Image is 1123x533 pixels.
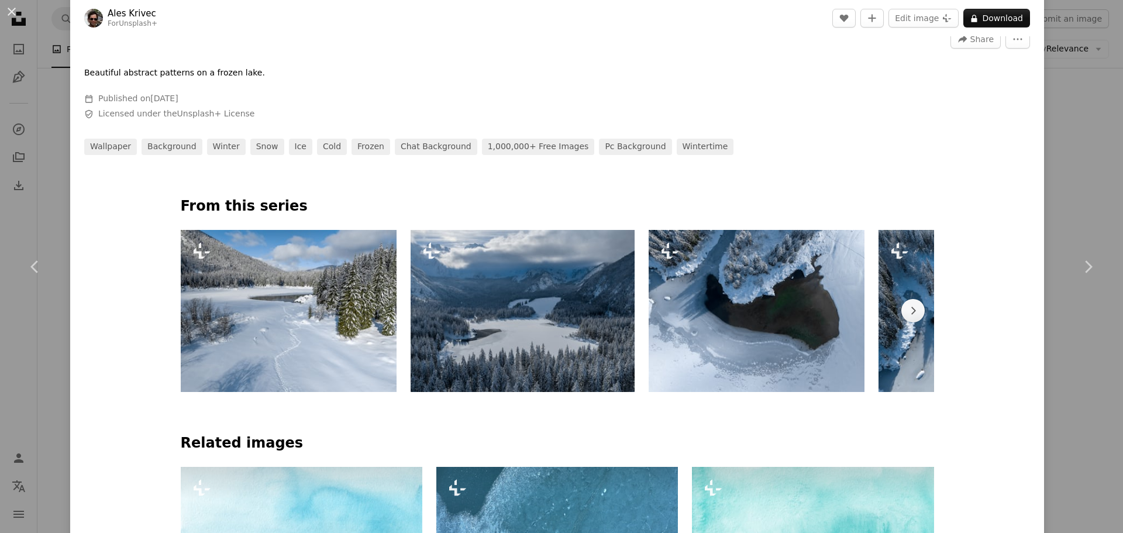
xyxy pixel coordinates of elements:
[142,139,202,155] a: background
[84,9,103,27] img: Go to Ales Krivec's profile
[482,139,595,155] a: 1,000,000+ Free Images
[677,139,734,155] a: wintertime
[150,94,178,103] time: January 26, 2023 at 7:39:22 AM EST
[970,30,994,48] span: Share
[411,230,634,392] img: a view of a lake surrounded by snow covered mountains
[181,305,397,316] a: a snow covered field with trees and a body of water
[901,299,925,322] button: scroll list to the right
[599,139,671,155] a: pc background
[181,434,934,453] h4: Related images
[879,230,1095,392] img: an aerial view of a lake surrounded by snow
[860,9,884,27] button: Add to Collection
[84,67,265,79] p: Beautiful abstract patterns on a frozen lake.
[181,230,397,392] img: a snow covered field with trees and a body of water
[879,305,1095,316] a: an aerial view of a lake surrounded by snow
[108,8,157,19] a: Ales Krivec
[119,19,157,27] a: Unsplash+
[289,139,312,155] a: ice
[1005,30,1030,49] button: More Actions
[250,139,284,155] a: snow
[649,230,865,392] img: an aerial view of snow covered trees and a body of water
[207,139,246,155] a: winter
[108,19,157,29] div: For
[888,9,959,27] button: Edit image
[649,305,865,316] a: an aerial view of snow covered trees and a body of water
[950,30,1001,49] button: Share this image
[1053,211,1123,323] a: Next
[84,139,137,155] a: wallpaper
[177,109,255,118] a: Unsplash+ License
[98,94,178,103] span: Published on
[411,305,634,316] a: a view of a lake surrounded by snow covered mountains
[963,9,1030,27] button: Download
[181,197,934,216] p: From this series
[352,139,390,155] a: frozen
[98,108,254,120] span: Licensed under the
[832,9,856,27] button: Like
[317,139,347,155] a: cold
[395,139,477,155] a: chat background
